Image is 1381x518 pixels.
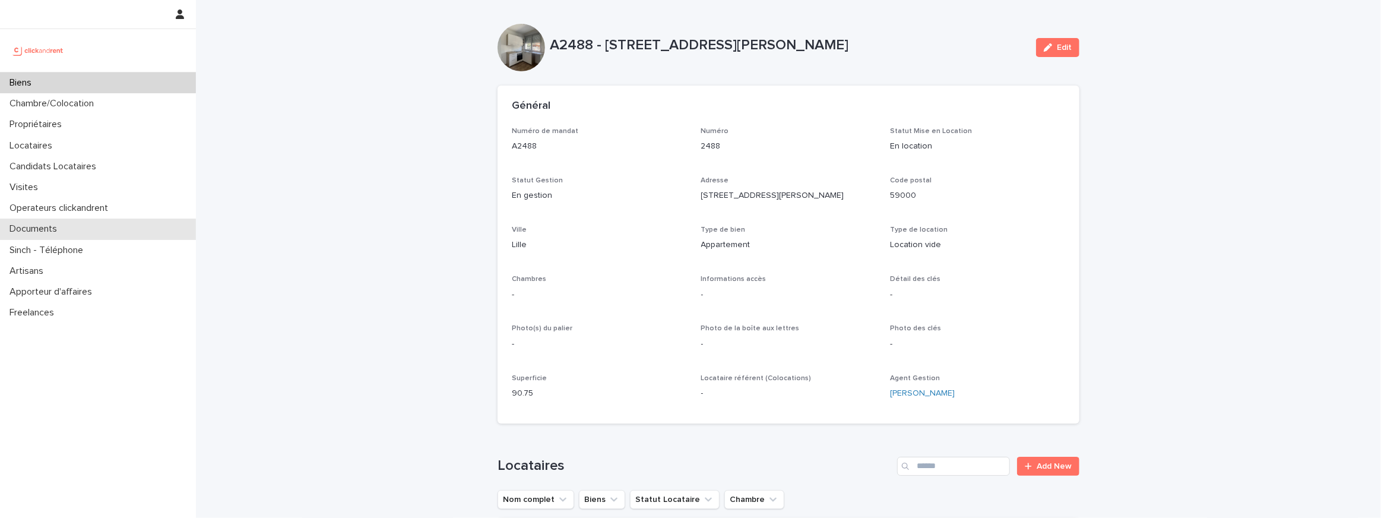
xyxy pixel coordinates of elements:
p: Appartement [701,239,876,251]
span: Type de bien [701,226,746,233]
span: Photo de la boîte aux lettres [701,325,800,332]
span: Add New [1037,462,1072,470]
h1: Locataires [498,457,892,475]
p: Biens [5,77,41,89]
p: Candidats Locataires [5,161,106,172]
button: Edit [1036,38,1079,57]
span: Type de location [890,226,948,233]
p: A2488 [512,140,687,153]
p: - [701,289,876,301]
p: - [701,387,876,400]
p: Location vide [890,239,1065,251]
p: Documents [5,223,66,235]
p: Lille [512,239,687,251]
p: En location [890,140,1065,153]
p: A2488 - [STREET_ADDRESS][PERSON_NAME] [550,37,1027,54]
span: Photo des clés [890,325,941,332]
span: Edit [1057,43,1072,52]
span: Ville [512,226,527,233]
button: Biens [579,490,625,509]
p: - [890,338,1065,350]
span: Statut Mise en Location [890,128,972,135]
p: Locataires [5,140,62,151]
span: Locataire référent (Colocations) [701,375,812,382]
button: Chambre [724,490,784,509]
span: Numéro [701,128,729,135]
p: - [890,289,1065,301]
p: - [512,289,687,301]
p: - [701,338,876,350]
a: Add New [1017,457,1079,476]
a: [PERSON_NAME] [890,387,955,400]
p: Freelances [5,307,64,318]
p: Apporteur d'affaires [5,286,102,298]
p: - [512,338,687,350]
p: Chambre/Colocation [5,98,103,109]
h2: Général [512,100,550,113]
input: Search [897,457,1010,476]
span: Chambres [512,276,546,283]
button: Nom complet [498,490,574,509]
span: Superficie [512,375,547,382]
p: [STREET_ADDRESS][PERSON_NAME] [701,189,876,202]
p: Visites [5,182,47,193]
span: Agent Gestion [890,375,940,382]
p: Operateurs clickandrent [5,203,118,214]
span: Code postal [890,177,932,184]
button: Statut Locataire [630,490,720,509]
p: Artisans [5,266,53,277]
p: Propriétaires [5,119,71,130]
p: Sinch - Téléphone [5,245,93,256]
img: UCB0brd3T0yccxBKYDjQ [9,39,67,62]
p: 59000 [890,189,1065,202]
span: Adresse [701,177,729,184]
span: Numéro de mandat [512,128,578,135]
span: Statut Gestion [512,177,563,184]
p: En gestion [512,189,687,202]
p: 2488 [701,140,876,153]
span: Détail des clés [890,276,940,283]
span: Photo(s) du palier [512,325,572,332]
span: Informations accès [701,276,766,283]
p: 90.75 [512,387,687,400]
